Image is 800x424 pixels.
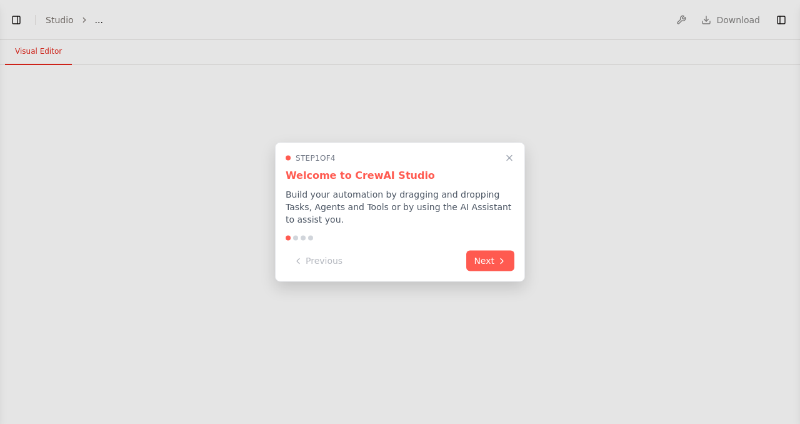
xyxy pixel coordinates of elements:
[296,153,336,163] span: Step 1 of 4
[286,251,350,271] button: Previous
[466,251,514,271] button: Next
[286,188,514,226] p: Build your automation by dragging and dropping Tasks, Agents and Tools or by using the AI Assista...
[502,151,517,166] button: Close walkthrough
[286,168,514,183] h3: Welcome to CrewAI Studio
[7,11,25,29] button: Show left sidebar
